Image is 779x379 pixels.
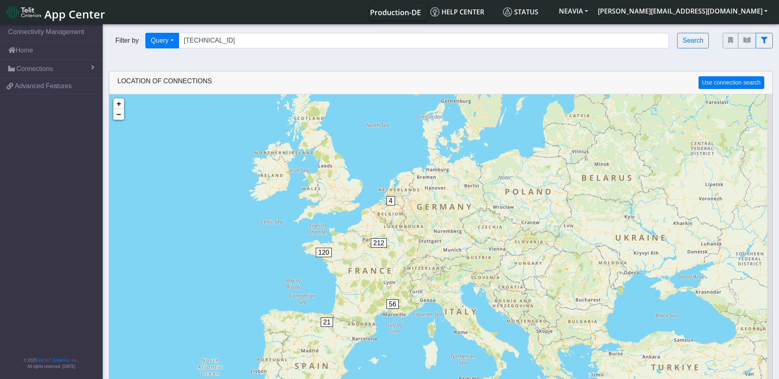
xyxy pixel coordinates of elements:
span: 212 [371,238,387,248]
a: Zoom out [113,109,124,120]
a: Help center [427,4,500,20]
button: Query [145,33,179,48]
span: Production-DE [370,7,421,17]
button: NEAVIA [554,4,593,18]
span: Connections [16,64,53,74]
button: [PERSON_NAME][EMAIL_ADDRESS][DOMAIN_NAME] [593,4,772,18]
a: App Center [7,3,104,21]
span: Filter by [109,36,145,46]
input: Search... [179,33,669,48]
a: Status [500,4,554,20]
span: 120 [316,248,332,257]
span: 4 [386,196,395,205]
button: Use connection search [699,76,764,89]
span: Advanced Features [15,81,72,91]
img: status.svg [503,7,512,16]
div: LOCATION OF CONNECTIONS [109,71,772,94]
a: Your current platform instance [370,4,421,20]
a: Zoom in [113,98,124,109]
span: 56 [386,299,399,309]
img: knowledge.svg [430,7,439,16]
span: Status [503,7,538,16]
span: Help center [430,7,484,16]
span: 21 [321,317,333,327]
div: fitlers menu [723,33,773,48]
span: App Center [44,7,105,22]
img: logo-telit-cinterion-gw-new.png [7,6,41,19]
button: Search [677,33,709,48]
a: Telit IoT Solutions, Inc. [37,358,78,363]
